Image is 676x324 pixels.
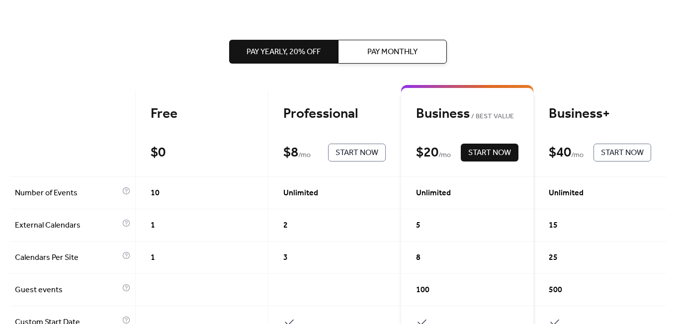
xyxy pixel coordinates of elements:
span: 3 [283,252,288,264]
div: Business [416,105,518,123]
span: Guest events [15,284,120,296]
span: 8 [416,252,421,264]
span: 1 [151,252,155,264]
span: Pay Yearly, 20% off [247,46,321,58]
span: Start Now [601,147,644,159]
button: Start Now [593,144,651,162]
span: Start Now [468,147,511,159]
div: Free [151,105,253,123]
span: Start Now [336,147,378,159]
span: 15 [549,220,558,232]
span: 100 [416,284,429,296]
div: Business+ [549,105,651,123]
button: Pay Monthly [338,40,447,64]
span: BEST VALUE [470,111,514,123]
span: Calendars Per Site [15,252,120,264]
div: $ 20 [416,144,438,162]
span: 1 [151,220,155,232]
span: Unlimited [549,187,584,199]
span: 5 [416,220,421,232]
span: Unlimited [283,187,318,199]
div: Professional [283,105,386,123]
span: 500 [549,284,562,296]
span: 25 [549,252,558,264]
button: Start Now [461,144,518,162]
span: 10 [151,187,160,199]
div: $ 40 [549,144,571,162]
span: / mo [571,150,584,162]
span: 2 [283,220,288,232]
span: Number of Events [15,187,120,199]
span: External Calendars [15,220,120,232]
span: Unlimited [416,187,451,199]
span: / mo [438,150,451,162]
span: / mo [298,150,311,162]
button: Pay Yearly, 20% off [229,40,338,64]
button: Start Now [328,144,386,162]
div: $ 8 [283,144,298,162]
div: $ 0 [151,144,166,162]
span: Pay Monthly [367,46,418,58]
